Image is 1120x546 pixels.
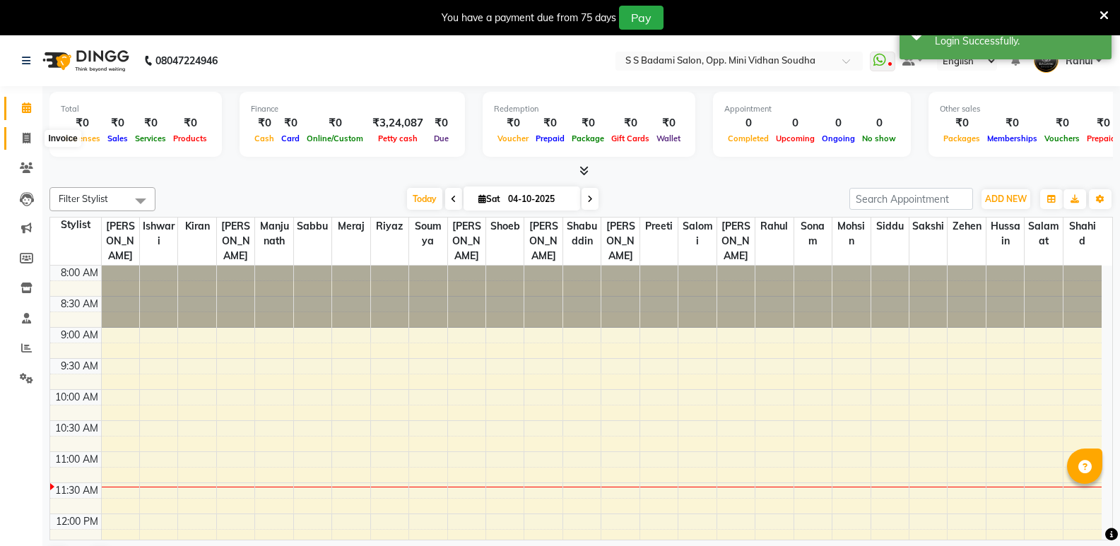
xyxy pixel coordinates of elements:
div: 0 [818,115,859,131]
div: Appointment [724,103,900,115]
span: [PERSON_NAME] [448,218,485,265]
span: Sabbu [294,218,331,235]
span: Salamat [1025,218,1062,250]
a: 5 [1011,54,1020,67]
div: ₹0 [532,115,568,131]
span: Sakshi [909,218,947,235]
span: ADD NEW [985,194,1027,204]
span: Shabuddin [563,218,601,250]
span: Completed [724,133,772,143]
span: Online/Custom [303,133,367,143]
div: 11:00 AM [52,452,101,467]
div: ₹0 [278,115,303,131]
input: 2025-10-04 [504,189,574,210]
span: Zehen [948,218,985,235]
div: ₹0 [170,115,211,131]
span: Kiran [178,218,216,235]
span: Card [278,133,303,143]
span: Due [430,133,452,143]
span: Rahul [1066,54,1093,69]
div: ₹0 [104,115,131,131]
span: Meraj [332,218,370,235]
div: ₹0 [131,115,170,131]
span: Vouchers [1041,133,1083,143]
span: Today [407,188,442,210]
div: ₹3,24,087 [367,115,429,131]
span: Sales [104,133,131,143]
b: 08047224946 [155,41,218,81]
div: ₹0 [251,115,278,131]
div: You have a payment due from 75 days [442,11,616,25]
span: Memberships [984,133,1041,143]
span: [PERSON_NAME] [524,218,562,265]
span: Ongoing [818,133,859,143]
span: Riyaz [371,218,408,235]
span: Manjunath [255,218,293,250]
span: [PERSON_NAME] [717,218,755,265]
div: 9:00 AM [58,328,101,343]
div: 8:30 AM [58,297,101,311]
div: ₹0 [984,115,1041,131]
div: Login Successfully. [935,34,1101,49]
div: Stylist [50,218,101,232]
span: Siddu [871,218,909,235]
span: Voucher [494,133,532,143]
span: Cash [251,133,278,143]
div: ₹0 [494,115,532,131]
span: Soumya [409,218,447,250]
div: ₹0 [940,115,984,131]
div: ₹0 [303,115,367,131]
input: Search Appointment [849,188,973,210]
span: Gift Cards [608,133,653,143]
div: 8:00 AM [58,266,101,280]
span: Sonam [794,218,832,250]
div: 9:30 AM [58,359,101,374]
div: Redemption [494,103,684,115]
img: logo [36,41,133,81]
span: Salomi [678,218,716,250]
span: [PERSON_NAME] [601,218,639,265]
span: Shahid [1063,218,1102,250]
span: No show [859,133,900,143]
span: [PERSON_NAME] [217,218,254,265]
button: Pay [619,6,664,30]
span: Hussain [986,218,1024,250]
div: ₹0 [61,115,104,131]
span: Packages [940,133,984,143]
div: 12:00 PM [53,514,101,529]
span: Petty cash [375,133,421,143]
div: 10:00 AM [52,390,101,405]
div: 10:30 AM [52,421,101,436]
div: ₹0 [608,115,653,131]
img: Rahul [1034,48,1059,73]
span: Services [131,133,170,143]
span: Upcoming [772,133,818,143]
div: 0 [859,115,900,131]
div: ₹0 [429,115,454,131]
div: 11:30 AM [52,483,101,498]
span: Ishwari [140,218,177,250]
span: [PERSON_NAME] [102,218,139,265]
span: Wallet [653,133,684,143]
span: Filter Stylist [59,193,108,204]
span: Products [170,133,211,143]
div: 0 [772,115,818,131]
div: Finance [251,103,454,115]
div: ₹0 [653,115,684,131]
div: 0 [724,115,772,131]
span: Package [568,133,608,143]
span: Rahul [755,218,793,235]
span: Mohsin [832,218,870,250]
div: Total [61,103,211,115]
button: ADD NEW [982,189,1030,209]
div: Invoice [45,130,81,147]
span: Shoeb [486,218,524,235]
span: Prepaid [532,133,568,143]
span: Sat [475,194,504,204]
span: Preeti [640,218,678,235]
div: ₹0 [1041,115,1083,131]
div: ₹0 [568,115,608,131]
